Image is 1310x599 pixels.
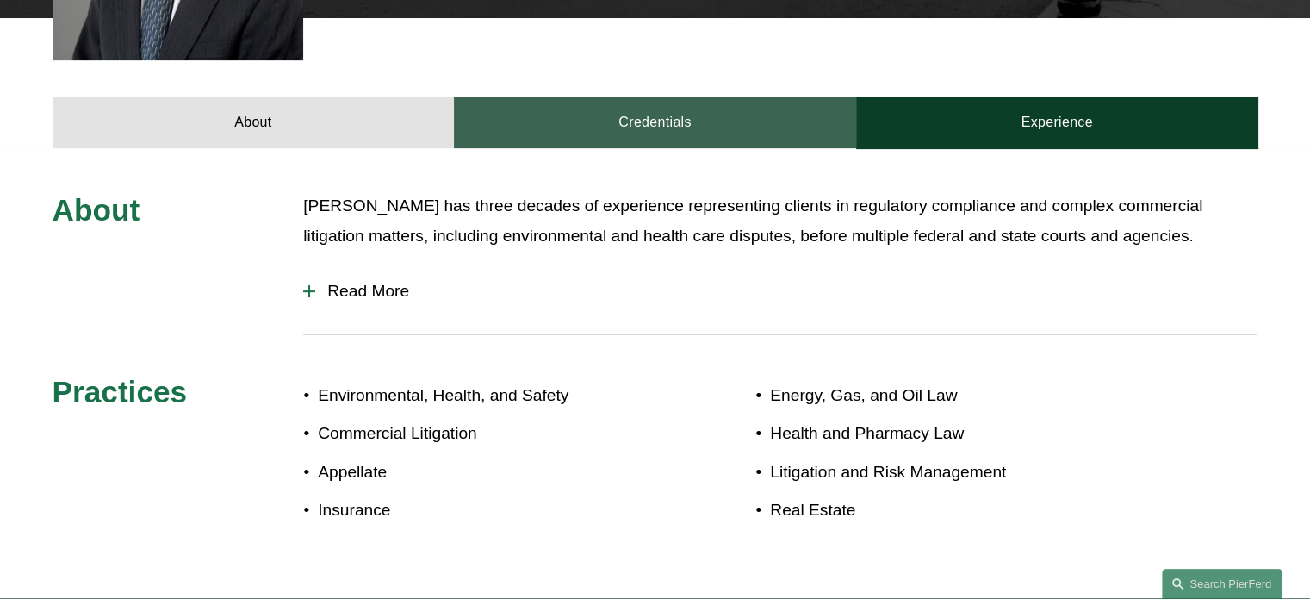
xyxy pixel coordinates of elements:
a: About [53,97,455,148]
a: Experience [856,97,1258,148]
p: Appellate [318,458,655,488]
p: Litigation and Risk Management [770,458,1158,488]
p: [PERSON_NAME] has three decades of experience representing clients in regulatory compliance and c... [303,191,1257,251]
span: Practices [53,375,188,409]
p: Commercial Litigation [318,419,655,449]
span: Read More [315,282,1257,301]
p: Energy, Gas, and Oil Law [770,381,1158,411]
p: Real Estate [770,496,1158,526]
a: Credentials [454,97,856,148]
span: About [53,193,140,227]
button: Read More [303,269,1257,314]
p: Environmental, Health, and Safety [318,381,655,411]
p: Health and Pharmacy Law [770,419,1158,449]
a: Search this site [1162,569,1282,599]
p: Insurance [318,496,655,526]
